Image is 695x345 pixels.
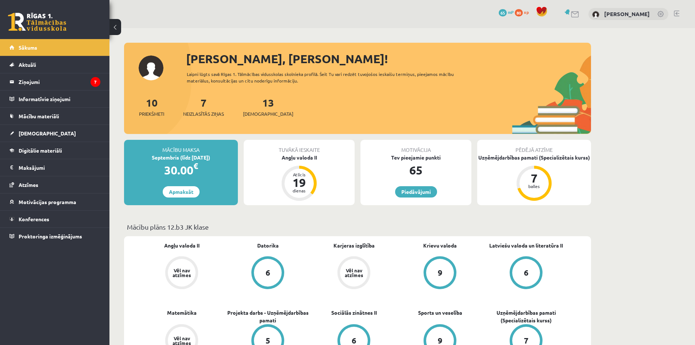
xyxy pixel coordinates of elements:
[311,256,397,291] a: Vēl nav atzīmes
[499,9,514,15] a: 65 mP
[243,96,293,118] a: 13[DEMOGRAPHIC_DATA]
[592,11,599,18] img: Dmitrijs Zaharovs
[19,216,49,222] span: Konferences
[19,44,37,51] span: Sākums
[9,73,100,90] a: Ziņojumi7
[9,193,100,210] a: Motivācijas programma
[9,176,100,193] a: Atzīmes
[266,337,270,345] div: 5
[288,188,310,193] div: dienas
[331,309,377,317] a: Sociālās zinātnes II
[90,77,100,87] i: 7
[244,154,355,161] div: Angļu valoda II
[19,113,59,119] span: Mācību materiāli
[360,161,471,179] div: 65
[477,154,591,202] a: Uzņēmējdarbības pamati (Specializētais kurss) 7 balles
[524,337,529,345] div: 7
[187,71,467,84] div: Laipni lūgts savā Rīgas 1. Tālmācības vidusskolas skolnieka profilā. Šeit Tu vari redzēt tuvojošo...
[438,337,443,345] div: 9
[423,242,457,249] a: Krievu valoda
[499,9,507,16] span: 65
[266,269,270,277] div: 6
[352,337,356,345] div: 6
[9,159,100,176] a: Maksājumi
[9,56,100,73] a: Aktuāli
[395,186,437,198] a: Piedāvājumi
[515,9,532,15] a: 80 xp
[523,172,545,184] div: 7
[288,172,310,177] div: Atlicis
[186,50,591,68] div: [PERSON_NAME], [PERSON_NAME]!
[344,268,364,277] div: Vēl nav atzīmes
[183,110,224,118] span: Neizlasītās ziņas
[19,91,100,107] legend: Informatīvie ziņojumi
[19,199,76,205] span: Motivācijas programma
[360,140,471,154] div: Motivācija
[9,142,100,159] a: Digitālie materiāli
[418,309,462,317] a: Sports un veselība
[9,39,100,56] a: Sākums
[477,154,591,161] div: Uzņēmējdarbības pamati (Specializētais kurss)
[124,140,238,154] div: Mācību maksa
[288,177,310,188] div: 19
[483,256,569,291] a: 6
[193,161,198,171] span: €
[477,140,591,154] div: Pēdējā atzīme
[604,10,650,18] a: [PERSON_NAME]
[9,228,100,245] a: Proktoringa izmēģinājums
[8,13,66,31] a: Rīgas 1. Tālmācības vidusskola
[139,96,164,118] a: 10Priekšmeti
[164,242,200,249] a: Angļu valoda II
[9,211,100,227] a: Konferences
[225,256,311,291] a: 6
[489,242,563,249] a: Latviešu valoda un literatūra II
[183,96,224,118] a: 7Neizlasītās ziņas
[139,110,164,118] span: Priekšmeti
[171,268,192,277] div: Vēl nav atzīmes
[515,9,523,16] span: 80
[163,186,200,198] a: Apmaksāt
[244,140,355,154] div: Tuvākā ieskaite
[124,154,238,161] div: Septembris (līdz [DATE])
[257,242,279,249] a: Datorika
[19,61,36,68] span: Aktuāli
[524,269,529,277] div: 6
[225,309,311,324] a: Projekta darbs - Uzņēmējdarbības pamati
[333,242,375,249] a: Karjeras izglītība
[19,233,82,239] span: Proktoringa izmēģinājums
[508,9,514,15] span: mP
[19,73,100,90] legend: Ziņojumi
[139,256,225,291] a: Vēl nav atzīmes
[243,110,293,118] span: [DEMOGRAPHIC_DATA]
[9,108,100,124] a: Mācību materiāli
[9,91,100,107] a: Informatīvie ziņojumi
[360,154,471,161] div: Tev pieejamie punkti
[438,269,443,277] div: 9
[167,309,197,317] a: Matemātika
[19,130,76,137] span: [DEMOGRAPHIC_DATA]
[523,184,545,188] div: balles
[524,9,529,15] span: xp
[19,181,38,188] span: Atzīmes
[483,309,569,324] a: Uzņēmējdarbības pamati (Specializētais kurss)
[124,161,238,179] div: 30.00
[397,256,483,291] a: 9
[127,222,588,232] p: Mācību plāns 12.b3 JK klase
[19,147,62,154] span: Digitālie materiāli
[9,125,100,142] a: [DEMOGRAPHIC_DATA]
[19,159,100,176] legend: Maksājumi
[244,154,355,202] a: Angļu valoda II Atlicis 19 dienas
